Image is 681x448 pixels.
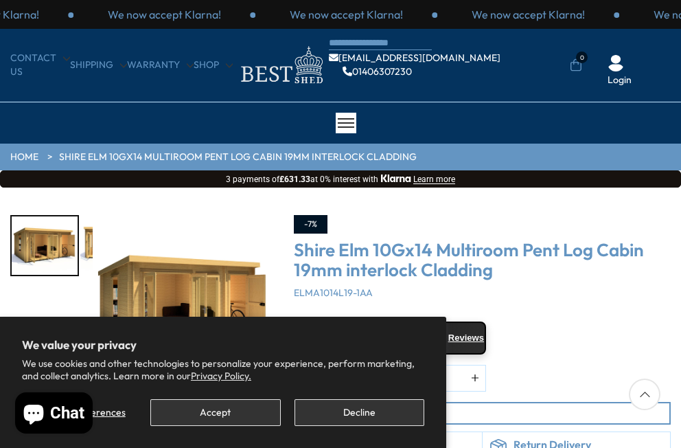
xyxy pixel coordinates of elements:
p: We now accept Klarna! [472,7,585,22]
h3: Shire Elm 10Gx14 Multiroom Pent Log Cabin 19mm interlock Cladding [294,240,671,280]
button: Accept [150,399,280,426]
img: User Icon [608,55,624,71]
a: Shire Elm 10Gx14 Multiroom Pent Log Cabin 19mm interlock Cladding [59,150,417,164]
img: Shire Elm 10Gx14 Multiroom Pent Log Cabin 19mm interlock Cladding - Best Shed [273,215,454,396]
inbox-online-store-chat: Shopify online store chat [11,392,97,437]
img: logo [233,43,329,87]
img: Elm2990x419010x1419mm030lifestyle_ffc7861f-054b-43f1-9d89-4b5e3059d434_200x200.jpg [12,216,78,275]
a: Shipping [70,58,127,72]
p: We now accept Klarna! [290,7,403,22]
div: 1 / 11 [10,215,79,276]
a: HOME [10,150,38,164]
a: [EMAIL_ADDRESS][DOMAIN_NAME] [329,53,500,63]
button: Decline [295,399,424,426]
a: Warranty [127,58,194,72]
div: 1 / 3 [73,7,255,22]
div: 2 / 11 [79,215,148,276]
span: 0 [576,52,588,63]
a: 0 [570,58,582,72]
a: Privacy Policy. [191,370,251,382]
div: 1 / 11 [93,215,273,426]
div: -7% [294,215,327,234]
img: Shire Elm 10Gx14 Multiroom Pent Log Cabin 19mm interlock Cladding - Best Shed [93,215,273,396]
span: Reviews [448,333,484,344]
span: ELMA1014L19-1AA [294,287,373,299]
img: Elm2990x419010x1419mm000lifestyle_0458a933-2e40-4a08-b390-b53926bfbfbf_200x200.jpg [80,216,146,275]
a: Shop [194,58,233,72]
p: We use cookies and other technologies to personalize your experience, perform marketing, and coll... [22,357,424,382]
div: 2 / 11 [273,215,454,426]
p: Lead Time: 28 Days [303,406,669,421]
a: Login [608,74,632,87]
p: We now accept Klarna! [108,7,221,22]
div: 2 / 3 [255,7,437,22]
h2: We value your privacy [22,339,424,351]
a: CONTACT US [10,52,70,78]
div: 3 / 3 [437,7,619,22]
a: 01406307230 [343,67,412,76]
